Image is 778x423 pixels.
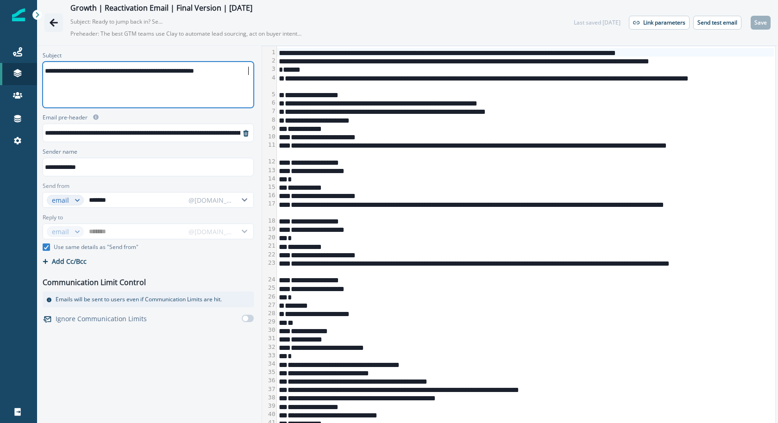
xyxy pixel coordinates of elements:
svg: remove-preheader [242,130,250,137]
div: 30 [262,326,276,334]
div: 33 [262,351,276,360]
div: 9 [262,124,276,132]
div: 20 [262,233,276,242]
label: Send from [43,182,69,190]
p: Subject [43,51,62,62]
div: 40 [262,410,276,418]
div: 17 [262,199,276,216]
div: 12 [262,157,276,166]
div: 25 [262,284,276,292]
div: 6 [262,99,276,107]
div: 29 [262,317,276,326]
div: 2 [262,56,276,65]
button: Go back [44,13,63,32]
div: 21 [262,242,276,250]
div: 35 [262,368,276,376]
div: 5 [262,90,276,99]
div: 7 [262,107,276,115]
div: @[DOMAIN_NAME] [188,195,233,205]
div: 22 [262,250,276,259]
div: 28 [262,309,276,317]
div: 18 [262,217,276,225]
p: Send test email [697,19,737,26]
button: Save [751,16,771,30]
p: Emails will be sent to users even if Communication Limits are hit. [56,295,222,304]
p: Use same details as "Send from" [54,243,138,251]
p: Sender name [43,148,77,158]
div: 34 [262,360,276,368]
div: 31 [262,334,276,342]
button: Send test email [693,16,741,30]
div: 39 [262,402,276,410]
div: 32 [262,343,276,351]
div: 36 [262,376,276,385]
div: 10 [262,132,276,141]
p: Preheader: The best GTM teams use Clay to automate lead sourcing, act on buyer intent signals, an... [70,26,302,42]
button: Add Cc/Bcc [43,257,87,266]
img: Inflection [12,8,25,21]
p: Email pre-header [43,113,88,124]
div: email [52,195,70,205]
div: 19 [262,225,276,233]
p: Save [754,19,767,26]
div: 15 [262,183,276,191]
div: 13 [262,166,276,174]
div: 1 [262,48,276,56]
label: Reply to [43,213,63,222]
div: 26 [262,292,276,301]
p: Communication Limit Control [43,277,146,288]
div: Last saved [DATE] [574,19,621,27]
button: Link parameters [629,16,690,30]
p: Subject: Ready to jump back in? See how winning GTM teams are using Clay. [70,14,163,26]
div: 14 [262,174,276,183]
div: 16 [262,191,276,199]
div: 24 [262,275,276,284]
div: Growth | Reactivation Email | Final Version | [DATE] [70,4,252,14]
div: 38 [262,393,276,402]
div: 3 [262,65,276,73]
p: Ignore Communication Limits [56,314,147,323]
div: 4 [262,74,276,90]
div: 11 [262,141,276,157]
div: 37 [262,385,276,393]
div: 23 [262,259,276,275]
div: 27 [262,301,276,309]
p: Link parameters [643,19,685,26]
div: 8 [262,116,276,124]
